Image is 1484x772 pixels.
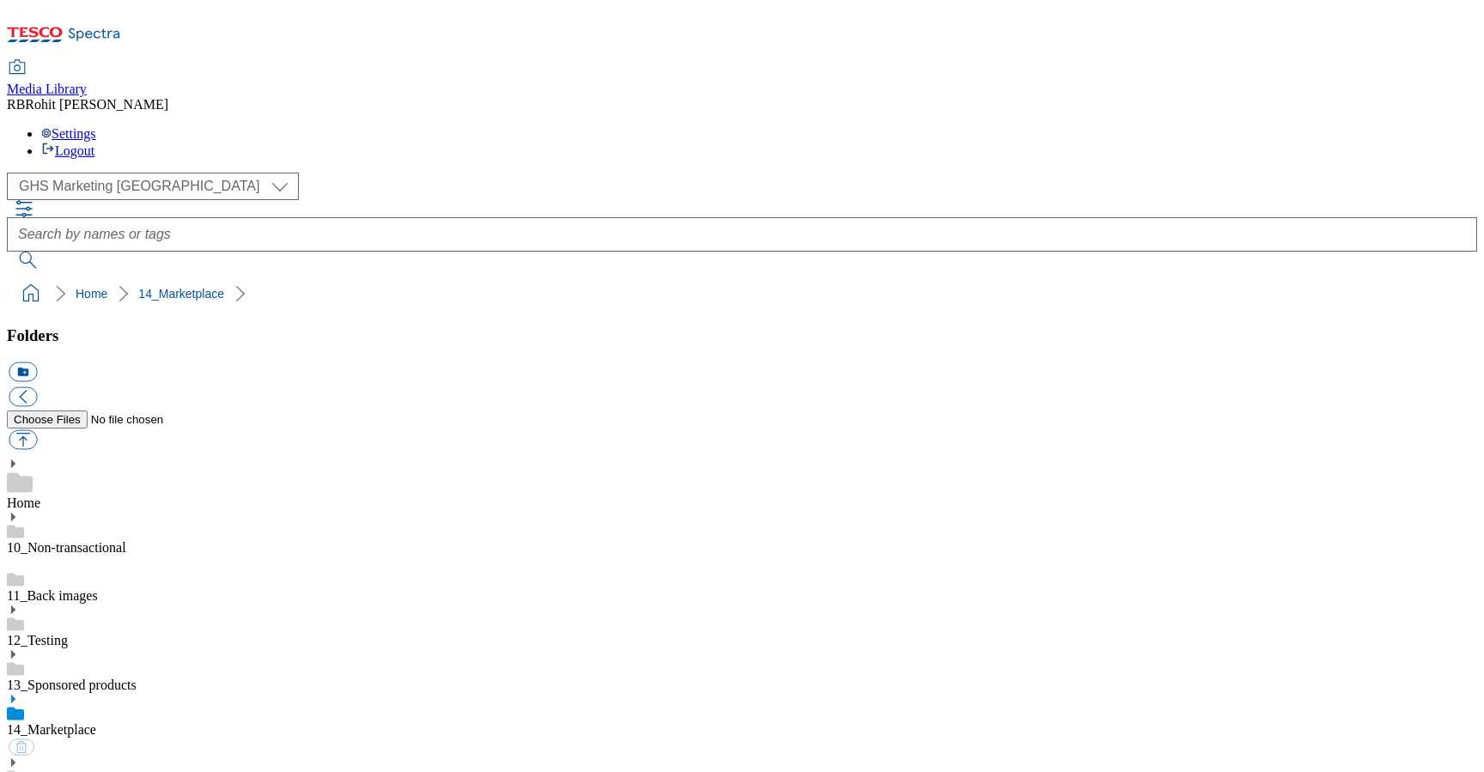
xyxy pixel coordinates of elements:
[7,678,137,692] a: 13_Sponsored products
[17,280,45,307] a: home
[25,97,168,112] span: Rohit [PERSON_NAME]
[7,277,1477,310] nav: breadcrumb
[7,97,25,112] span: RB
[7,495,40,510] a: Home
[7,722,96,737] a: 14_Marketplace
[7,217,1477,252] input: Search by names or tags
[7,326,1477,345] h3: Folders
[7,540,126,555] a: 10_Non-transactional
[76,287,107,301] a: Home
[41,126,96,141] a: Settings
[7,633,68,647] a: 12_Testing
[7,82,87,96] span: Media Library
[138,287,224,301] a: 14_Marketplace
[7,588,98,603] a: 11_Back images
[7,61,87,97] a: Media Library
[41,143,94,158] a: Logout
